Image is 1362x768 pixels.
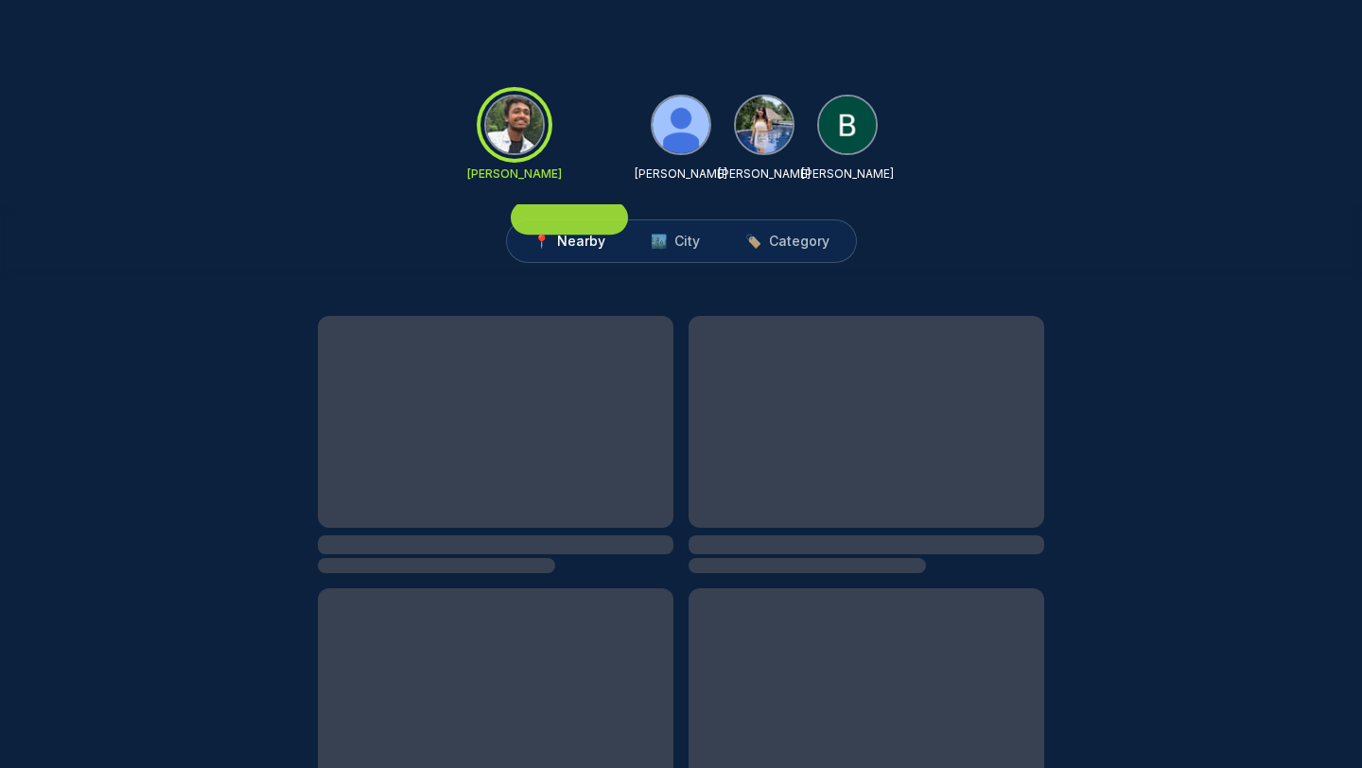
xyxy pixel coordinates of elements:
[801,166,894,182] p: [PERSON_NAME]
[769,232,829,251] span: Category
[557,232,605,251] span: Nearby
[819,96,876,153] img: Brendan Delumpa
[533,232,550,251] span: 📍
[628,224,723,258] button: 🏙️City
[651,232,667,251] span: 🏙️
[635,166,727,182] p: [PERSON_NAME]
[511,224,628,258] button: 📍Nearby
[653,96,709,153] img: Matthew Miller
[718,166,811,182] p: [PERSON_NAME]
[723,224,852,258] button: 🏷️Category
[467,166,562,182] p: [PERSON_NAME]
[745,232,761,251] span: 🏷️
[736,96,793,153] img: Khushi Kasturiya
[674,232,700,251] span: City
